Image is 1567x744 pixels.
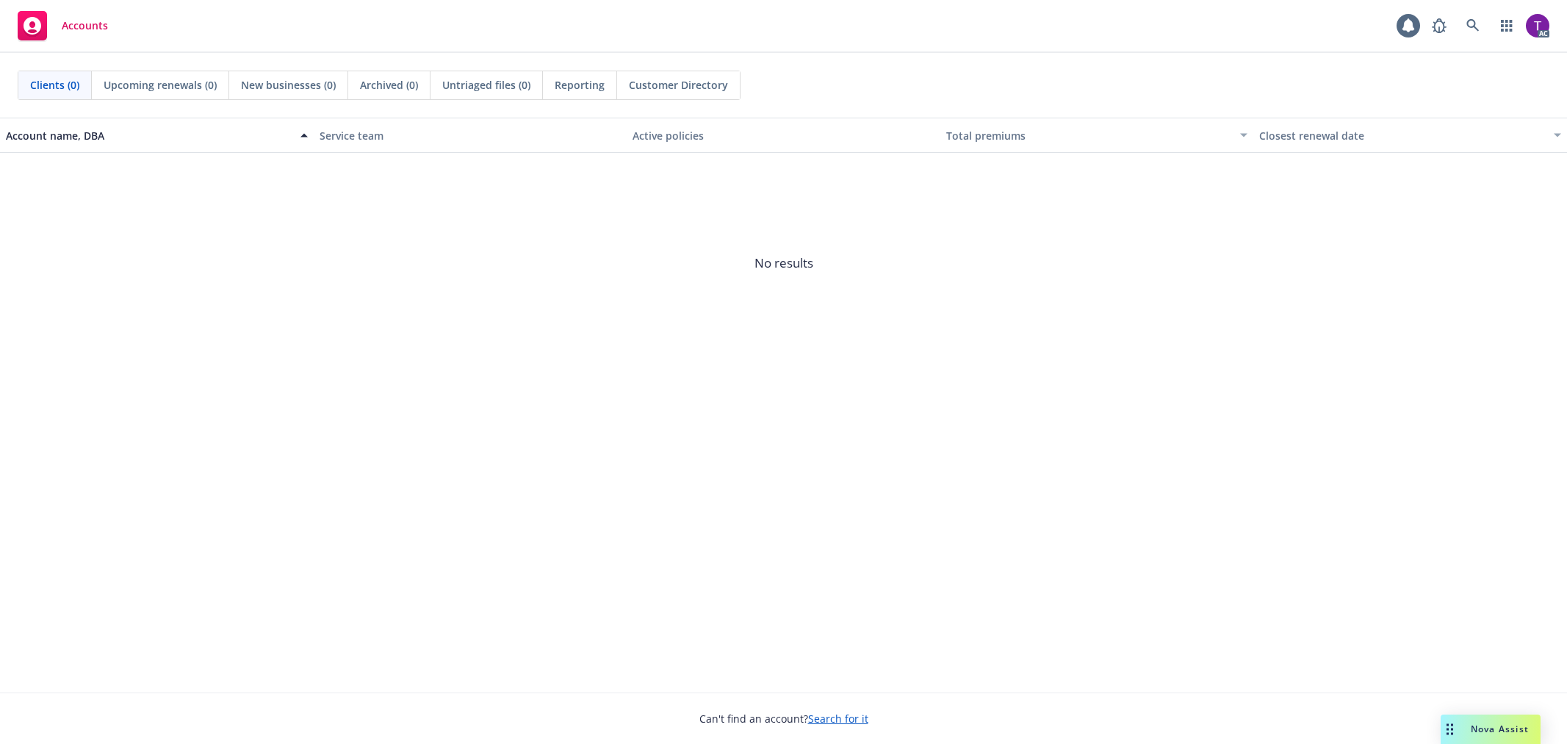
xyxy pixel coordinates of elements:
[442,77,530,93] span: Untriaged files (0)
[1424,11,1454,40] a: Report a Bug
[1253,118,1567,153] button: Closest renewal date
[1259,128,1545,143] div: Closest renewal date
[1441,715,1541,744] button: Nova Assist
[1458,11,1488,40] a: Search
[320,128,622,143] div: Service team
[699,711,868,726] span: Can't find an account?
[62,20,108,32] span: Accounts
[314,118,627,153] button: Service team
[808,712,868,726] a: Search for it
[104,77,217,93] span: Upcoming renewals (0)
[629,77,728,93] span: Customer Directory
[12,5,114,46] a: Accounts
[1526,14,1549,37] img: photo
[1492,11,1521,40] a: Switch app
[30,77,79,93] span: Clients (0)
[6,128,292,143] div: Account name, DBA
[555,77,605,93] span: Reporting
[1441,715,1459,744] div: Drag to move
[360,77,418,93] span: Archived (0)
[627,118,940,153] button: Active policies
[1471,723,1529,735] span: Nova Assist
[241,77,336,93] span: New businesses (0)
[633,128,934,143] div: Active policies
[946,128,1232,143] div: Total premiums
[940,118,1254,153] button: Total premiums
